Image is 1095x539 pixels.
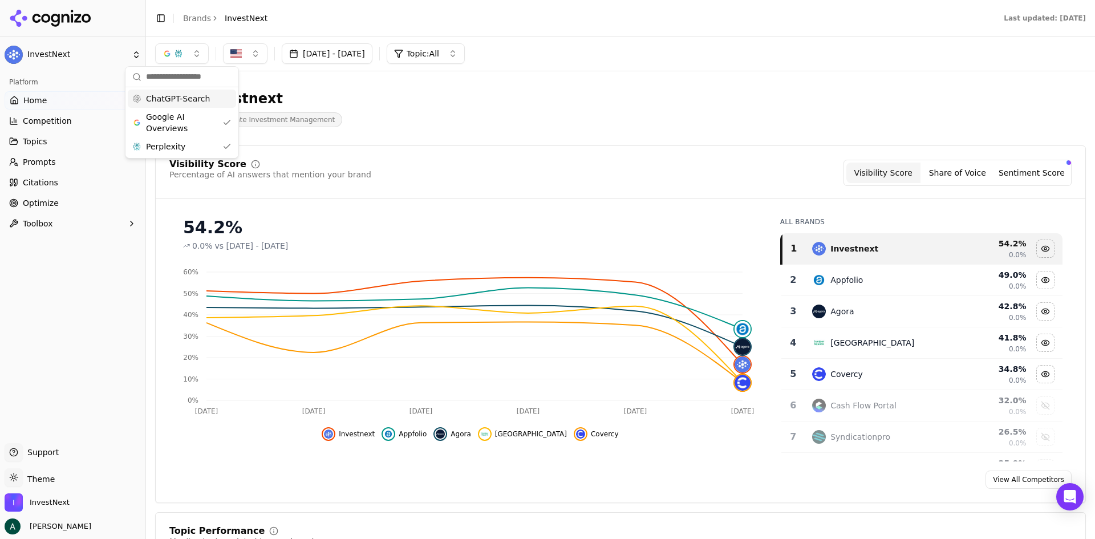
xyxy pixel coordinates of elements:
[735,339,751,355] img: agora
[1036,459,1055,477] button: Show realpage data
[953,363,1026,375] div: 34.8 %
[433,427,471,441] button: Hide agora data
[407,48,439,59] span: Topic: All
[781,327,1062,359] tr: 4juniper square[GEOGRAPHIC_DATA]41.8%0.0%Hide juniper square data
[781,422,1062,453] tr: 7syndicationproSyndicationpro26.5%0.0%Show syndicationpro data
[830,431,890,443] div: Syndicationpro
[23,447,59,458] span: Support
[953,426,1026,437] div: 26.5 %
[478,427,567,441] button: Hide juniper square data
[27,50,127,60] span: InvestNext
[953,332,1026,343] div: 41.8 %
[1036,302,1055,321] button: Hide agora data
[169,169,371,180] div: Percentage of AI answers that mention your brand
[624,407,647,415] tspan: [DATE]
[781,453,1062,484] tr: 25.9%Show realpage data
[23,156,56,168] span: Prompts
[5,518,91,534] button: Open user button
[5,493,23,512] img: InvestNext
[985,471,1072,489] a: View All Competitors
[215,240,289,252] span: vs [DATE] - [DATE]
[786,336,801,350] div: 4
[735,356,751,372] img: investnext
[225,13,267,24] span: InvestNext
[846,163,920,183] button: Visibility Score
[183,268,198,276] tspan: 60%
[192,240,213,252] span: 0.0%
[812,430,826,444] img: syndicationpro
[830,243,878,254] div: Investnext
[169,160,246,169] div: Visibility Score
[786,305,801,318] div: 3
[1009,250,1027,260] span: 0.0%
[146,93,210,104] span: ChatGPT-Search
[812,367,826,381] img: covercy
[5,73,141,91] div: Platform
[23,177,58,188] span: Citations
[731,407,755,415] tspan: [DATE]
[786,273,801,287] div: 2
[787,242,801,256] div: 1
[322,427,375,441] button: Hide investnext data
[480,429,489,439] img: juniper square
[574,427,619,441] button: Hide covercy data
[230,48,242,59] img: US
[830,400,897,411] div: Cash Flow Portal
[1036,396,1055,415] button: Show cash flow portal data
[23,197,59,209] span: Optimize
[781,390,1062,422] tr: 6cash flow portalCash Flow Portal32.0%0.0%Show cash flow portal data
[183,375,198,383] tspan: 10%
[183,13,267,24] nav: breadcrumb
[812,273,826,287] img: appfolio
[495,429,567,439] span: [GEOGRAPHIC_DATA]
[5,46,23,64] img: InvestNext
[188,396,198,404] tspan: 0%
[5,493,70,512] button: Open organization switcher
[953,301,1026,312] div: 42.8 %
[1009,313,1027,322] span: 0.0%
[1056,483,1084,510] div: Open Intercom Messenger
[812,305,826,318] img: agora
[830,368,863,380] div: Covercy
[201,90,342,108] div: Investnext
[920,163,995,183] button: Share of Voice
[436,429,445,439] img: agora
[146,111,218,134] span: Google AI Overviews
[23,475,55,484] span: Theme
[1009,345,1027,354] span: 0.0%
[781,233,1062,265] tr: 1investnextInvestnext54.2%0.0%Hide investnext data
[5,112,141,130] button: Competition
[5,132,141,151] button: Topics
[5,153,141,171] a: Prompts
[451,429,471,439] span: Agora
[735,321,751,337] img: appfolio
[1036,240,1055,258] button: Hide investnext data
[23,136,47,147] span: Topics
[183,290,198,298] tspan: 50%
[812,399,826,412] img: cash flow portal
[183,217,757,238] div: 54.2%
[812,336,826,350] img: juniper square
[953,238,1026,249] div: 54.2 %
[5,173,141,192] a: Citations
[953,269,1026,281] div: 49.0 %
[125,87,238,158] div: Suggestions
[183,14,211,23] a: Brands
[25,521,91,532] span: [PERSON_NAME]
[781,265,1062,296] tr: 2appfolioAppfolio49.0%0.0%Hide appfolio data
[195,407,218,415] tspan: [DATE]
[324,429,333,439] img: investnext
[409,407,433,415] tspan: [DATE]
[1009,376,1027,385] span: 0.0%
[201,112,342,127] span: Real Estate Investment Management
[183,311,198,319] tspan: 40%
[339,429,375,439] span: Investnext
[146,141,185,152] span: Perplexity
[780,217,1062,226] div: All Brands
[5,518,21,534] img: Andrew Berg
[1036,428,1055,446] button: Show syndicationpro data
[183,354,198,362] tspan: 20%
[576,429,585,439] img: covercy
[786,399,801,412] div: 6
[1004,14,1086,23] div: Last updated: [DATE]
